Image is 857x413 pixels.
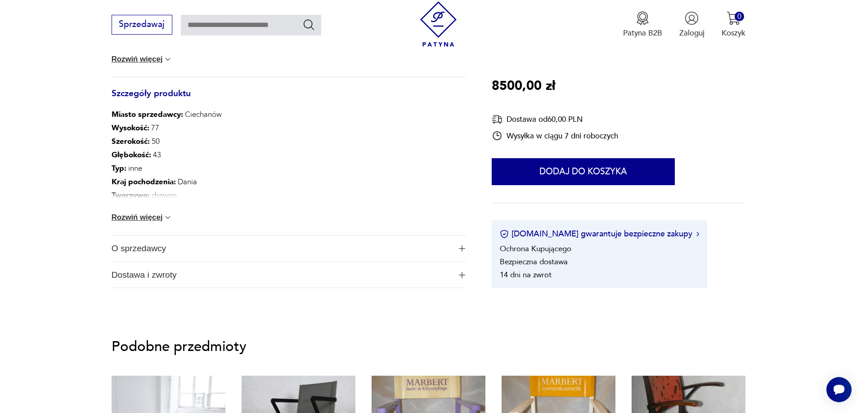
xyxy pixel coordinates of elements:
[722,11,745,38] button: 0Koszyk
[112,262,466,288] button: Ikona plusaDostawa i zwroty
[112,136,150,147] b: Szerokość :
[163,55,172,64] img: chevron down
[112,235,466,262] button: Ikona plusaO sprzedawcy
[500,230,509,239] img: Ikona certyfikatu
[112,109,183,120] b: Miasto sprzedawcy :
[112,262,451,288] span: Dostawa i zwroty
[112,121,409,135] p: 77
[492,130,618,141] div: Wysyłka w ciągu 7 dni roboczych
[492,159,675,186] button: Dodaj do koszyka
[112,213,173,222] button: Rozwiń więcej
[112,55,173,64] button: Rozwiń więcej
[416,1,461,47] img: Patyna - sklep z meblami i dekoracjami vintage
[727,11,740,25] img: Ikona koszyka
[112,22,172,29] a: Sprzedawaj
[112,123,149,133] b: Wysokość :
[679,28,704,38] p: Zaloguj
[623,11,662,38] button: Patyna B2B
[302,18,315,31] button: Szukaj
[112,175,409,189] p: Dania
[112,150,151,160] b: Głębokość :
[112,177,176,187] b: Kraj pochodzenia :
[112,90,466,108] h3: Szczegóły produktu
[500,257,568,267] li: Bezpieczna dostawa
[112,189,409,202] p: drewno
[636,11,650,25] img: Ikona medalu
[826,377,852,402] iframe: Smartsupp widget button
[685,11,699,25] img: Ikonka użytkownika
[112,340,746,353] p: Podobne przedmioty
[500,270,552,280] li: 14 dni na zwrot
[112,148,409,162] p: 43
[623,28,662,38] p: Patyna B2B
[112,235,451,262] span: O sprzedawcy
[492,114,503,125] img: Ikona dostawy
[112,15,172,35] button: Sprzedawaj
[112,163,126,173] b: Typ :
[459,245,465,252] img: Ikona plusa
[722,28,745,38] p: Koszyk
[500,228,699,240] button: [DOMAIN_NAME] gwarantuje bezpieczne zakupy
[696,232,699,236] img: Ikona strzałki w prawo
[112,162,409,175] p: inne
[459,272,465,278] img: Ikona plusa
[163,213,172,222] img: chevron down
[735,12,744,21] div: 0
[500,244,571,254] li: Ochrona Kupującego
[623,11,662,38] a: Ikona medaluPatyna B2B
[112,135,409,148] p: 50
[492,114,618,125] div: Dostawa od 60,00 PLN
[112,108,409,121] p: Ciechanów
[679,11,704,38] button: Zaloguj
[492,76,555,97] p: 8500,00 zł
[112,190,150,200] b: Tworzywo :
